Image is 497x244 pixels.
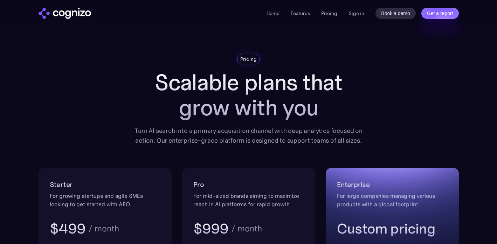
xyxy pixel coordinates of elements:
[240,56,257,63] div: Pricing
[337,192,448,208] div: For large companies managing various products with a global footprint
[50,220,86,238] h3: $499
[88,224,119,233] div: / month
[130,70,368,120] h1: Scalable plans that grow with you
[421,8,459,19] a: Get a report
[337,220,448,238] h3: Custom pricing
[337,179,448,190] h2: Enterprise
[193,192,304,208] div: For mid-sized brands aiming to maximize reach in AI platforms for rapid growth
[348,9,364,17] a: Sign in
[50,192,160,208] div: For growing startups and agile SMEs looking to get started with AEO
[193,179,304,190] h2: Pro
[130,126,368,145] div: Turn AI search into a primary acquisition channel with deep analytics focused on action. Our ente...
[39,8,91,19] img: cognizo logo
[321,10,337,16] a: Pricing
[39,8,91,19] a: home
[231,224,262,233] div: / month
[291,10,310,16] a: Features
[267,10,279,16] a: Home
[375,8,416,19] a: Book a demo
[50,179,160,190] h2: Starter
[193,220,229,238] h3: $999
